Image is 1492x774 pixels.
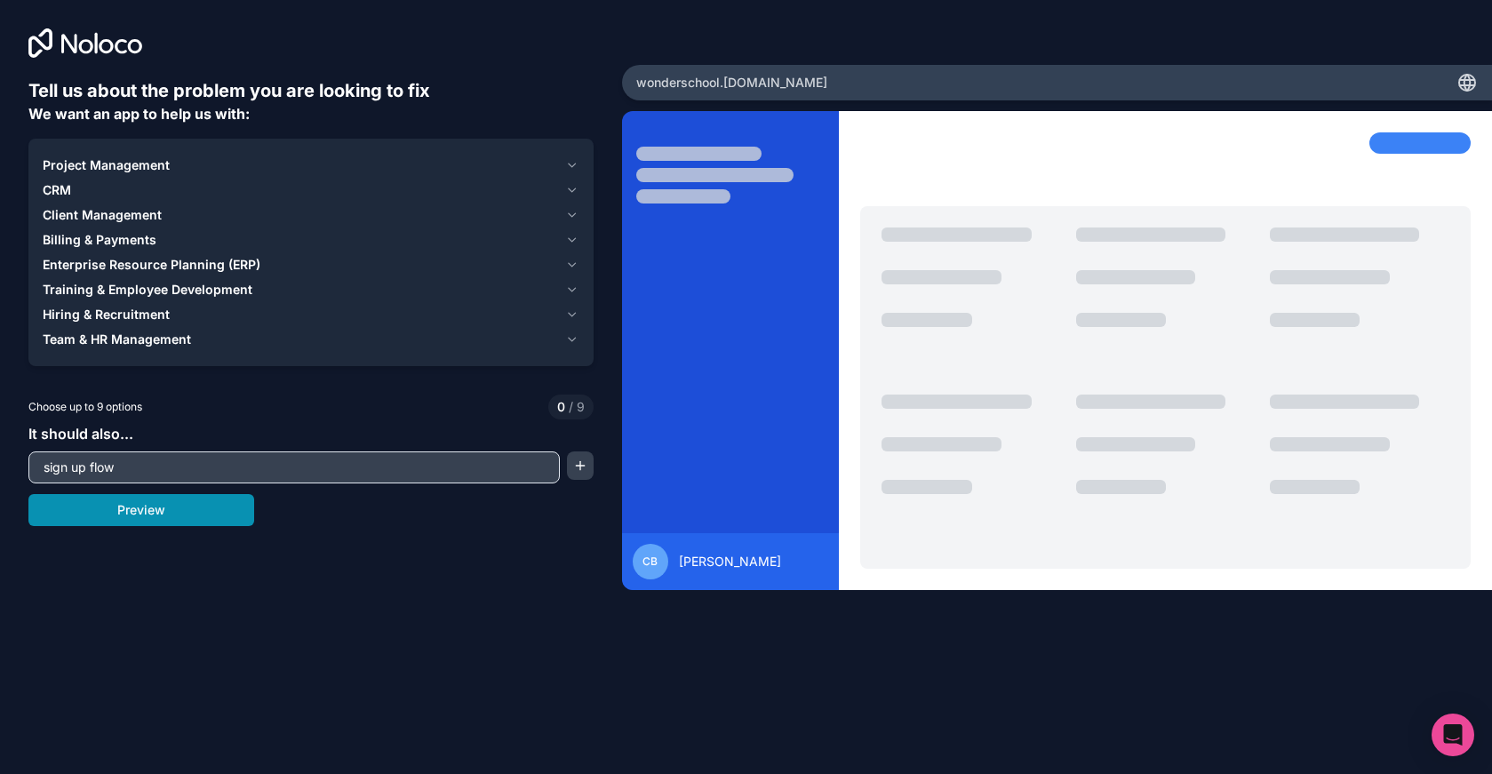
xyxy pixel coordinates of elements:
[43,153,579,178] button: Project Management
[569,399,573,414] span: /
[43,227,579,252] button: Billing & Payments
[43,252,579,277] button: Enterprise Resource Planning (ERP)
[642,555,658,569] span: CB
[43,231,156,249] span: Billing & Payments
[557,398,565,416] span: 0
[43,181,71,199] span: CRM
[43,331,191,348] span: Team & HR Management
[565,398,585,416] span: 9
[43,256,260,274] span: Enterprise Resource Planning (ERP)
[43,306,170,323] span: Hiring & Recruitment
[43,281,252,299] span: Training & Employee Development
[28,105,250,123] span: We want an app to help us with:
[43,203,579,227] button: Client Management
[28,78,594,103] h6: Tell us about the problem you are looking to fix
[43,277,579,302] button: Training & Employee Development
[636,74,827,92] span: wonderschool .[DOMAIN_NAME]
[1432,714,1474,756] div: Open Intercom Messenger
[43,327,579,352] button: Team & HR Management
[43,178,579,203] button: CRM
[28,494,254,526] button: Preview
[679,553,781,571] span: [PERSON_NAME]
[43,156,170,174] span: Project Management
[43,206,162,224] span: Client Management
[43,302,579,327] button: Hiring & Recruitment
[28,425,133,443] span: It should also...
[28,399,142,415] span: Choose up to 9 options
